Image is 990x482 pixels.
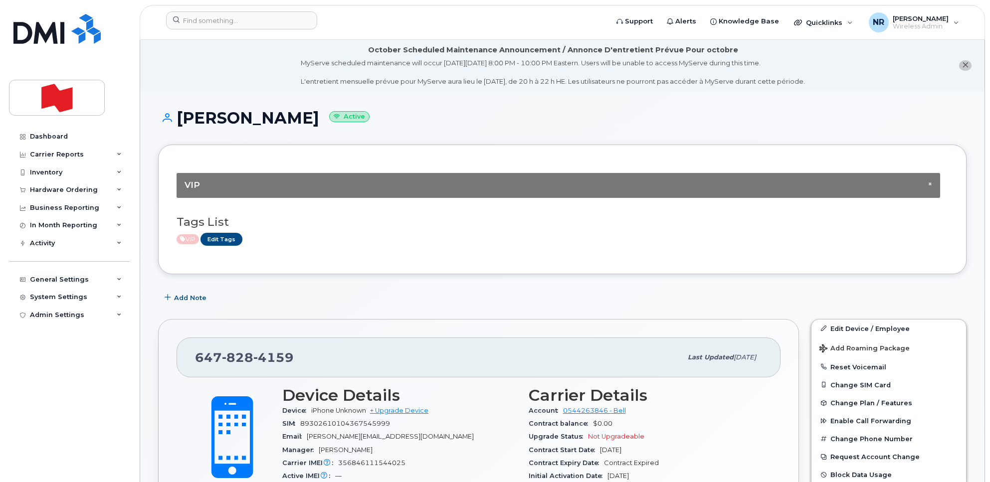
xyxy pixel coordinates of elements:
span: [DATE] [607,472,629,480]
button: Request Account Change [811,448,966,466]
span: 647 [195,350,294,365]
button: Add Roaming Package [811,337,966,358]
span: Device [282,407,311,414]
button: Enable Call Forwarding [811,412,966,430]
span: Active [177,234,199,244]
span: Enable Call Forwarding [830,417,911,425]
span: Last updated [688,353,734,361]
small: Active [329,111,370,123]
span: Contract balance [529,420,593,427]
span: 89302610104367545999 [300,420,390,427]
h1: [PERSON_NAME] [158,109,967,127]
h3: Device Details [282,386,517,404]
div: October Scheduled Maintenance Announcement / Annonce D'entretient Prévue Pour octobre [368,45,738,55]
span: Add Roaming Package [819,344,910,354]
span: × [928,180,932,187]
button: Change Plan / Features [811,394,966,412]
span: $0.00 [593,420,612,427]
a: + Upgrade Device [370,407,428,414]
span: VIP [185,180,200,190]
span: [DATE] [734,353,756,361]
span: SIM [282,420,300,427]
span: 356846111544025 [338,459,405,467]
span: Add Note [174,293,206,303]
span: Contract Expiry Date [529,459,604,467]
div: MyServe scheduled maintenance will occur [DATE][DATE] 8:00 PM - 10:00 PM Eastern. Users will be u... [301,58,805,86]
span: Initial Activation Date [529,472,607,480]
button: Add Note [158,289,215,307]
a: Edit Device / Employee [811,320,966,337]
span: Carrier IMEI [282,459,338,467]
span: [PERSON_NAME][EMAIL_ADDRESS][DOMAIN_NAME] [307,433,474,440]
span: Manager [282,446,319,454]
span: iPhone Unknown [311,407,366,414]
h3: Carrier Details [529,386,763,404]
button: Change SIM Card [811,376,966,394]
span: 828 [222,350,253,365]
span: Upgrade Status [529,433,588,440]
button: Change Phone Number [811,430,966,448]
span: Change Plan / Features [830,399,912,407]
a: Edit Tags [200,233,242,245]
span: Email [282,433,307,440]
a: 0544263846 - Bell [563,407,626,414]
span: 4159 [253,350,294,365]
h3: Tags List [177,216,948,228]
button: close notification [959,60,972,71]
span: Not Upgradeable [588,433,644,440]
span: Contract Start Date [529,446,600,454]
span: Active IMEI [282,472,335,480]
span: [DATE] [600,446,621,454]
button: Close [928,181,932,187]
span: Account [529,407,563,414]
button: Reset Voicemail [811,358,966,376]
span: Contract Expired [604,459,659,467]
span: [PERSON_NAME] [319,446,373,454]
span: — [335,472,342,480]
